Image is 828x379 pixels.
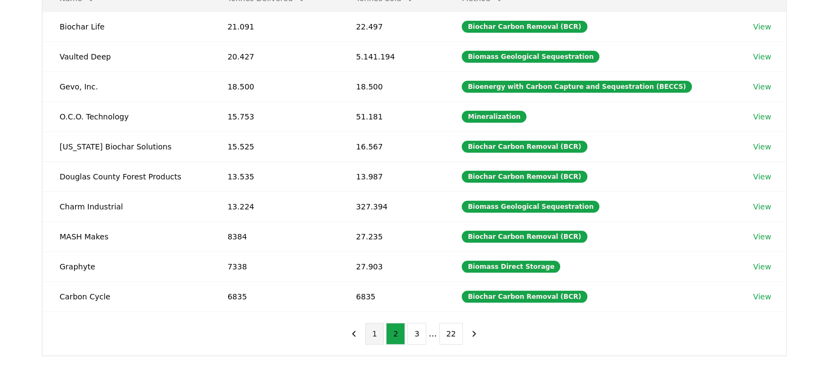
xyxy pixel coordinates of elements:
[753,171,771,182] a: View
[407,323,426,345] button: 3
[42,41,210,71] td: Vaulted Deep
[210,71,339,101] td: 18.500
[339,41,444,71] td: 5.141.194
[753,261,771,272] a: View
[753,231,771,242] a: View
[345,323,363,345] button: previous page
[462,51,599,63] div: Biomass Geological Sequestration
[339,101,444,131] td: 51.181
[462,201,599,213] div: Biomass Geological Sequestration
[339,251,444,281] td: 27.903
[210,281,339,311] td: 6835
[439,323,463,345] button: 22
[42,71,210,101] td: Gevo, Inc.
[753,51,771,62] a: View
[210,251,339,281] td: 7338
[462,171,587,183] div: Biochar Carbon Removal (BCR)
[210,11,339,41] td: 21.091
[462,111,526,123] div: Mineralization
[210,101,339,131] td: 15.753
[753,21,771,32] a: View
[339,281,444,311] td: 6835
[428,327,437,340] li: ...
[339,191,444,221] td: 327.394
[462,141,587,153] div: Biochar Carbon Removal (BCR)
[339,161,444,191] td: 13.987
[42,11,210,41] td: Biochar Life
[339,131,444,161] td: 16.567
[753,291,771,302] a: View
[210,221,339,251] td: 8384
[42,251,210,281] td: Graphyte
[210,41,339,71] td: 20.427
[339,221,444,251] td: 27.235
[42,281,210,311] td: Carbon Cycle
[42,131,210,161] td: [US_STATE] Biochar Solutions
[462,81,692,93] div: Bioenergy with Carbon Capture and Sequestration (BECCS)
[210,131,339,161] td: 15.525
[462,291,587,303] div: Biochar Carbon Removal (BCR)
[462,231,587,243] div: Biochar Carbon Removal (BCR)
[210,191,339,221] td: 13.224
[339,11,444,41] td: 22.497
[462,261,560,273] div: Biomass Direct Storage
[753,81,771,92] a: View
[753,201,771,212] a: View
[42,101,210,131] td: O.C.O. Technology
[753,111,771,122] a: View
[753,141,771,152] a: View
[42,191,210,221] td: Charm Industrial
[42,221,210,251] td: MASH Makes
[465,323,483,345] button: next page
[386,323,405,345] button: 2
[210,161,339,191] td: 13.535
[339,71,444,101] td: 18.500
[42,161,210,191] td: Douglas County Forest Products
[365,323,384,345] button: 1
[462,21,587,33] div: Biochar Carbon Removal (BCR)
